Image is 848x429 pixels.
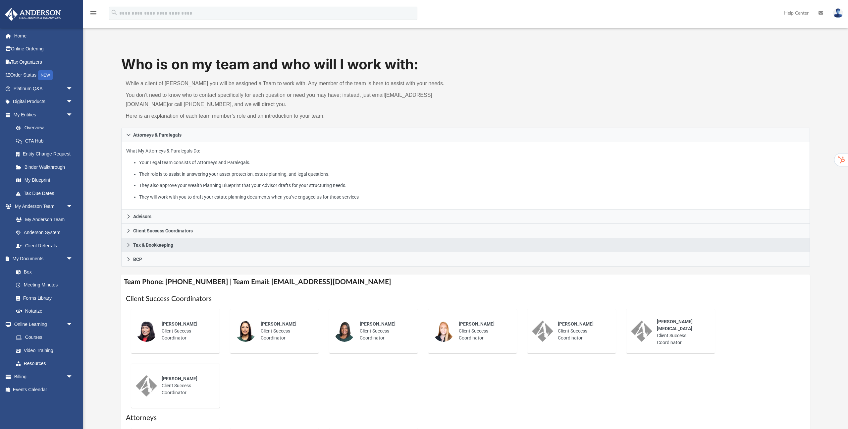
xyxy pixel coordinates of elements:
h4: Team Phone: [PHONE_NUMBER] | Team Email: [EMAIL_ADDRESS][DOMAIN_NAME] [121,275,810,289]
a: Digital Productsarrow_drop_down [5,95,83,108]
span: [PERSON_NAME] [261,321,296,327]
a: Entity Change Request [9,148,83,161]
a: Events Calendar [5,383,83,397]
span: Advisors [133,214,151,219]
li: They also approve your Wealth Planning Blueprint that your Advisor drafts for your structuring ne... [139,181,805,190]
p: You don’t need to know who to contact specifically for each question or need you may have; instea... [126,91,461,109]
img: thumbnail [136,375,157,397]
a: Courses [9,331,79,344]
span: Tax & Bookkeeping [133,243,173,247]
a: Billingarrow_drop_down [5,370,83,383]
span: BCP [133,257,142,262]
a: Tax Due Dates [9,187,83,200]
span: Attorneys & Paralegals [133,133,182,137]
a: CTA Hub [9,134,83,148]
a: Binder Walkthrough [9,160,83,174]
h1: Who is on my team and who will I work with: [121,55,810,74]
div: Client Success Coordinator [157,316,215,346]
div: NEW [38,70,53,80]
a: Overview [9,121,83,135]
span: arrow_drop_down [66,95,79,109]
a: Client Success Coordinators [121,224,810,238]
div: Attorneys & Paralegals [121,142,810,210]
p: Here is an explanation of each team member’s role and an introduction to your team. [126,111,461,121]
span: [PERSON_NAME] [558,321,594,327]
li: Their role is to assist in answering your asset protection, estate planning, and legal questions. [139,170,805,178]
h1: Attorneys [126,413,805,423]
img: thumbnail [235,321,256,342]
a: My Anderson Team [9,213,76,226]
img: thumbnail [334,321,355,342]
a: My Entitiesarrow_drop_down [5,108,83,121]
i: menu [89,9,97,17]
a: Meeting Minutes [9,278,79,292]
span: arrow_drop_down [66,200,79,214]
a: BCP [121,252,810,267]
span: arrow_drop_down [66,370,79,384]
span: [PERSON_NAME] [459,321,495,327]
span: Client Success Coordinators [133,228,193,233]
h1: Client Success Coordinators [126,294,805,304]
a: Box [9,265,76,278]
a: My Documentsarrow_drop_down [5,252,79,266]
span: [PERSON_NAME] [162,376,197,381]
a: Online Learningarrow_drop_down [5,318,79,331]
span: [PERSON_NAME][MEDICAL_DATA] [657,319,693,331]
span: arrow_drop_down [66,82,79,95]
span: [PERSON_NAME] [162,321,197,327]
a: Home [5,29,83,42]
a: [EMAIL_ADDRESS][DOMAIN_NAME] [126,92,432,107]
div: Client Success Coordinator [553,316,611,346]
span: arrow_drop_down [66,108,79,122]
li: They will work with you to draft your estate planning documents when you’ve engaged us for those ... [139,193,805,201]
a: Online Ordering [5,42,83,56]
i: search [111,9,118,16]
img: thumbnail [136,321,157,342]
div: Client Success Coordinator [355,316,413,346]
a: My Anderson Teamarrow_drop_down [5,200,79,213]
a: menu [89,13,97,17]
img: Anderson Advisors Platinum Portal [3,8,63,21]
a: Attorneys & Paralegals [121,128,810,142]
span: [PERSON_NAME] [360,321,396,327]
img: thumbnail [532,321,553,342]
p: While a client of [PERSON_NAME] you will be assigned a Team to work with. Any member of the team ... [126,79,461,88]
a: My Blueprint [9,174,79,187]
a: Order StatusNEW [5,69,83,82]
a: Anderson System [9,226,79,239]
a: Video Training [9,344,76,357]
div: Client Success Coordinator [256,316,314,346]
span: arrow_drop_down [66,318,79,331]
p: What My Attorneys & Paralegals Do: [126,147,805,201]
a: Notarize [9,305,79,318]
a: Resources [9,357,79,370]
div: Client Success Coordinator [454,316,512,346]
a: Tax & Bookkeeping [121,238,810,252]
img: thumbnail [631,321,652,342]
span: arrow_drop_down [66,252,79,266]
div: Client Success Coordinator [652,314,710,351]
a: Platinum Q&Aarrow_drop_down [5,82,83,95]
img: User Pic [833,8,843,18]
div: Client Success Coordinator [157,371,215,401]
a: Tax Organizers [5,55,83,69]
a: Advisors [121,210,810,224]
a: Client Referrals [9,239,79,252]
a: Forms Library [9,291,76,305]
img: thumbnail [433,321,454,342]
li: Your Legal team consists of Attorneys and Paralegals. [139,158,805,167]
